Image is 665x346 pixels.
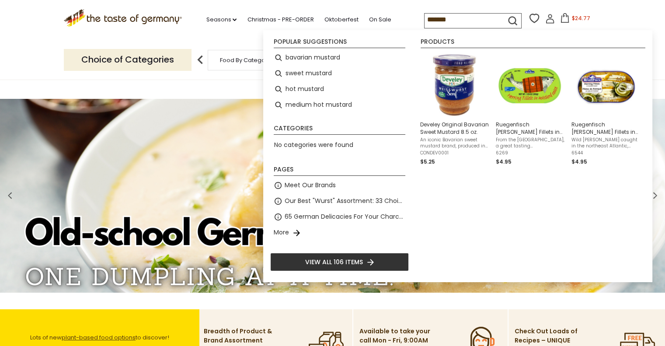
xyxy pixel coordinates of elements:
[369,15,391,24] a: On Sale
[420,158,435,165] span: $5.25
[274,38,405,48] li: Popular suggestions
[420,53,489,166] a: Develey Original Bavarian Sweet Mustard 8.5 oz.An iconic Bavarian sweet mustard brand, produced i...
[496,121,564,136] span: Ruegenfisch [PERSON_NAME] Fillets in Mustard Sauce Green Pack, 7.05 oz.
[270,209,409,225] li: 65 German Delicacies For Your Charcuterie Board
[274,140,353,149] span: No categories were found
[496,150,564,156] span: 6269
[247,15,313,24] a: Christmas - PRE-ORDER
[571,137,640,149] span: Wild [PERSON_NAME] caught in the northeast Atlantic, smoked and packed with a mustard sauce in [G...
[191,51,209,69] img: previous arrow
[270,253,409,271] li: View all 106 items
[263,30,652,282] div: Instant Search Results
[496,137,564,149] span: From the [GEOGRAPHIC_DATA], a great tasting [PERSON_NAME] in mustard sauce, inside a great lookin...
[571,14,590,22] span: $24.77
[270,178,409,193] li: Meet Our Brands
[285,196,405,206] a: Our Best "Wurst" Assortment: 33 Choices For The Grillabend
[270,81,409,97] li: hot mustard
[571,150,640,156] span: 6544
[571,158,587,165] span: $4.95
[574,53,637,117] img: Ruegenfisch Herring Fillets in Mustard Sauce
[498,53,562,117] img: Ruegenfisch Herring Fillets in Mustard Sauce
[324,15,358,24] a: Oktoberfest
[420,150,489,156] span: CONDEV0001
[420,121,489,136] span: Develey Original Bavarian Sweet Mustard 8.5 oz.
[270,97,409,113] li: medium hot mustard
[285,180,336,190] a: Meet Our Brands
[206,15,237,24] a: Seasons
[62,333,136,342] a: plant-based food options
[496,158,512,165] span: $4.95
[571,121,640,136] span: Ruegenfisch [PERSON_NAME] Fillets in Mustard Sauce, 7.05 oz.
[492,50,568,170] li: Ruegenfisch Herring Fillets in Mustard Sauce Green Pack, 7.05 oz.
[420,137,489,149] span: An iconic Bavarian sweet mustard brand, produced in [GEOGRAPHIC_DATA], [GEOGRAPHIC_DATA], by [PER...
[417,50,492,170] li: Develey Original Bavarian Sweet Mustard 8.5 oz.
[274,166,405,176] li: Pages
[204,327,276,345] p: Breadth of Product & Brand Assortment
[557,13,594,26] button: $24.77
[568,50,644,170] li: Ruegenfisch Herring Fillets in Mustard Sauce, 7.05 oz.
[571,53,640,166] a: Ruegenfisch Herring Fillets in Mustard SauceRuegenfisch [PERSON_NAME] Fillets in Mustard Sauce, 7...
[270,193,409,209] li: Our Best "Wurst" Assortment: 33 Choices For The Grillabend
[285,212,405,222] a: 65 German Delicacies For Your Charcuterie Board
[274,125,405,135] li: Categories
[270,50,409,66] li: bavarian mustard
[496,53,564,166] a: Ruegenfisch Herring Fillets in Mustard SauceRuegenfisch [PERSON_NAME] Fillets in Mustard Sauce Gr...
[270,225,409,241] li: More
[220,57,271,63] a: Food By Category
[421,38,645,48] li: Products
[64,49,191,70] p: Choice of Categories
[270,66,409,81] li: sweet mustard
[305,257,363,267] span: View all 106 items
